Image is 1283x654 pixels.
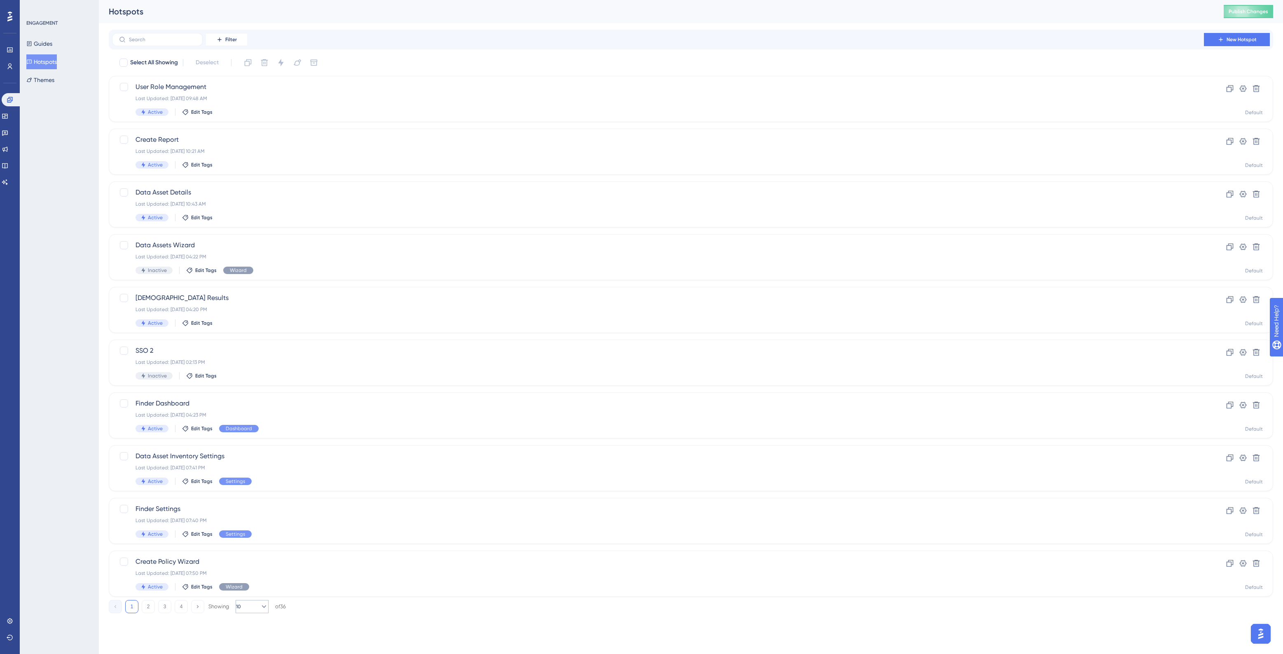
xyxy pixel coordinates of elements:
[1229,8,1268,15] span: Publish Changes
[148,425,163,432] span: Active
[148,373,167,379] span: Inactive
[1204,33,1270,46] button: New Hotspot
[158,600,171,613] button: 3
[186,373,217,379] button: Edit Tags
[195,267,217,274] span: Edit Tags
[191,584,213,590] span: Edit Tags
[136,293,1180,303] span: [DEMOGRAPHIC_DATA] Results
[136,464,1180,471] div: Last Updated: [DATE] 07:41 PM
[226,531,245,537] span: Settings
[26,36,52,51] button: Guides
[148,584,163,590] span: Active
[188,55,226,70] button: Deselect
[182,584,213,590] button: Edit Tags
[136,201,1180,207] div: Last Updated: [DATE] 10:43 AM
[136,253,1180,260] div: Last Updated: [DATE] 04:22 PM
[136,570,1180,577] div: Last Updated: [DATE] 07:50 PM
[182,320,213,326] button: Edit Tags
[136,188,1180,197] span: Data Asset Details
[142,600,155,613] button: 2
[182,214,213,221] button: Edit Tags
[195,373,217,379] span: Edit Tags
[182,162,213,168] button: Edit Tags
[136,359,1180,366] div: Last Updated: [DATE] 02:13 PM
[136,82,1180,92] span: User Role Management
[1245,478,1263,485] div: Default
[182,478,213,485] button: Edit Tags
[208,603,229,610] div: Showing
[191,214,213,221] span: Edit Tags
[109,6,1203,17] div: Hotspots
[1245,267,1263,274] div: Default
[182,109,213,115] button: Edit Tags
[26,73,54,87] button: Themes
[236,600,269,613] button: 10
[230,267,247,274] span: Wizard
[191,320,213,326] span: Edit Tags
[182,531,213,537] button: Edit Tags
[175,600,188,613] button: 4
[1245,531,1263,538] div: Default
[1245,373,1263,380] div: Default
[136,346,1180,356] span: SSO 2
[182,425,213,432] button: Edit Tags
[1245,109,1263,116] div: Default
[1224,5,1273,18] button: Publish Changes
[136,557,1180,567] span: Create Policy Wizard
[1248,621,1273,646] iframe: UserGuiding AI Assistant Launcher
[148,214,163,221] span: Active
[148,267,167,274] span: Inactive
[275,603,286,610] div: of 36
[191,425,213,432] span: Edit Tags
[136,95,1180,102] div: Last Updated: [DATE] 09:48 AM
[1227,36,1257,43] span: New Hotspot
[1245,320,1263,327] div: Default
[1245,426,1263,432] div: Default
[26,20,58,26] div: ENGAGEMENT
[191,109,213,115] span: Edit Tags
[136,451,1180,461] span: Data Asset Inventory Settings
[125,600,138,613] button: 1
[226,478,245,485] span: Settings
[130,58,178,68] span: Select All Showing
[1245,584,1263,591] div: Default
[19,2,51,12] span: Need Help?
[236,603,241,610] span: 10
[136,135,1180,145] span: Create Report
[26,54,57,69] button: Hotspots
[206,33,247,46] button: Filter
[129,37,196,42] input: Search
[1245,162,1263,169] div: Default
[191,531,213,537] span: Edit Tags
[148,109,163,115] span: Active
[136,504,1180,514] span: Finder Settings
[191,478,213,485] span: Edit Tags
[186,267,217,274] button: Edit Tags
[136,398,1180,408] span: Finder Dashboard
[136,240,1180,250] span: Data Assets Wizard
[136,412,1180,418] div: Last Updated: [DATE] 04:23 PM
[226,584,243,590] span: Wizard
[196,58,219,68] span: Deselect
[226,425,252,432] span: Dashboard
[136,306,1180,313] div: Last Updated: [DATE] 04:20 PM
[148,478,163,485] span: Active
[148,531,163,537] span: Active
[148,320,163,326] span: Active
[136,148,1180,155] div: Last Updated: [DATE] 10:21 AM
[148,162,163,168] span: Active
[136,517,1180,524] div: Last Updated: [DATE] 07:40 PM
[225,36,237,43] span: Filter
[1245,215,1263,221] div: Default
[191,162,213,168] span: Edit Tags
